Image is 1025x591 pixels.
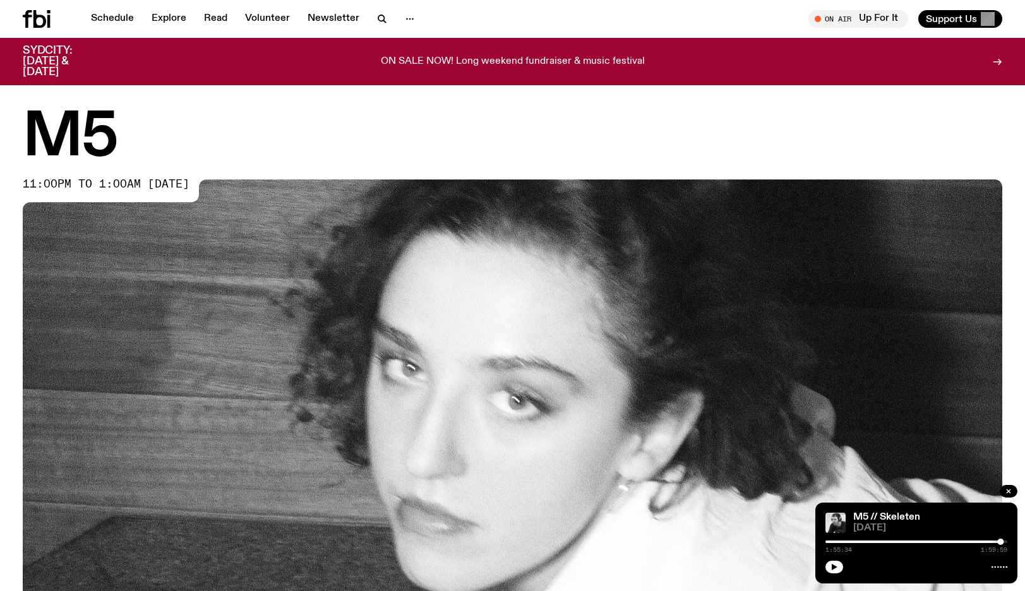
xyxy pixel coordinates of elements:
a: Schedule [83,10,141,28]
p: ON SALE NOW! Long weekend fundraiser & music festival [381,56,645,68]
h1: M5 [23,110,1002,167]
span: 1:55:34 [825,547,852,553]
span: 1:59:59 [981,547,1007,553]
span: Support Us [926,13,977,25]
a: M5 // Skeleten [853,512,920,522]
h3: SYDCITY: [DATE] & [DATE] [23,45,104,78]
button: Support Us [918,10,1002,28]
span: [DATE] [853,523,1007,533]
button: On AirUp For It [808,10,908,28]
a: Read [196,10,235,28]
a: Newsletter [300,10,367,28]
span: 11:00pm to 1:00am [DATE] [23,179,189,189]
a: Volunteer [237,10,297,28]
a: Explore [144,10,194,28]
